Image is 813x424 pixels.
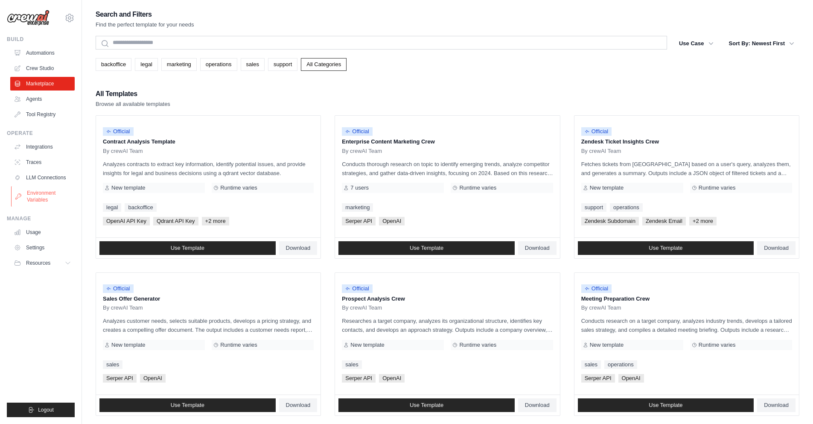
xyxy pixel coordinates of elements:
span: Runtime varies [220,184,257,191]
span: Official [342,284,373,293]
a: Agents [10,92,75,106]
span: Use Template [410,245,443,251]
a: backoffice [125,203,156,212]
span: Download [525,402,550,409]
a: marketing [342,203,373,212]
span: Zendesk Subdomain [581,217,639,225]
a: Environment Variables [11,186,76,207]
p: Meeting Preparation Crew [581,295,792,303]
h2: All Templates [96,88,170,100]
a: Use Template [338,398,515,412]
a: marketing [161,58,197,71]
span: Download [286,402,311,409]
a: Tool Registry [10,108,75,121]
div: Build [7,36,75,43]
a: operations [610,203,643,212]
a: sales [581,360,601,369]
a: legal [135,58,157,71]
h2: Search and Filters [96,9,194,20]
span: New template [590,342,624,348]
a: support [268,58,297,71]
a: Integrations [10,140,75,154]
p: Analyzes contracts to extract key information, identify potential issues, and provide insights fo... [103,160,314,178]
span: OpenAI [618,374,644,383]
a: Use Template [99,241,276,255]
p: Conducts research on a target company, analyzes industry trends, develops a tailored sales strate... [581,316,792,334]
p: Prospect Analysis Crew [342,295,553,303]
p: Enterprise Content Marketing Crew [342,137,553,146]
a: sales [342,360,361,369]
span: New template [111,184,145,191]
span: Use Template [171,402,204,409]
div: Operate [7,130,75,137]
img: Logo [7,10,50,26]
a: Download [757,398,796,412]
p: Fetches tickets from [GEOGRAPHIC_DATA] based on a user's query, analyzes them, and generates a su... [581,160,792,178]
a: Use Template [578,398,754,412]
span: Use Template [171,245,204,251]
span: Official [342,127,373,136]
span: New template [350,342,384,348]
a: Usage [10,225,75,239]
a: operations [604,360,637,369]
span: OpenAI [379,374,405,383]
span: OpenAI [140,374,166,383]
a: sales [103,360,122,369]
button: Sort By: Newest First [724,36,799,51]
a: operations [200,58,237,71]
a: backoffice [96,58,131,71]
span: Use Template [410,402,443,409]
p: Analyzes customer needs, selects suitable products, develops a pricing strategy, and creates a co... [103,316,314,334]
button: Resources [10,256,75,270]
span: 7 users [350,184,369,191]
span: By crewAI Team [342,148,382,155]
span: Logout [38,406,54,413]
span: Serper API [103,374,137,383]
a: Use Template [578,241,754,255]
span: Resources [26,260,50,266]
span: Zendesk Email [642,217,686,225]
p: Zendesk Ticket Insights Crew [581,137,792,146]
button: Use Case [674,36,719,51]
a: Traces [10,155,75,169]
span: +2 more [689,217,717,225]
span: Official [103,127,134,136]
span: Official [581,127,612,136]
span: Serper API [581,374,615,383]
span: Download [286,245,311,251]
a: Automations [10,46,75,60]
a: Use Template [99,398,276,412]
p: Browse all available templates [96,100,170,108]
span: Official [103,284,134,293]
span: By crewAI Team [103,148,143,155]
a: support [581,203,606,212]
a: LLM Connections [10,171,75,184]
span: Serper API [342,374,376,383]
span: Runtime varies [459,184,496,191]
a: All Categories [301,58,347,71]
p: Contract Analysis Template [103,137,314,146]
a: Download [518,398,557,412]
span: Download [525,245,550,251]
a: Settings [10,241,75,254]
button: Logout [7,403,75,417]
span: Download [764,245,789,251]
a: legal [103,203,121,212]
span: Official [581,284,612,293]
span: Runtime varies [220,342,257,348]
span: OpenAI [379,217,405,225]
a: Crew Studio [10,61,75,75]
a: Download [518,241,557,255]
p: Conducts thorough research on topic to identify emerging trends, analyze competitor strategies, a... [342,160,553,178]
span: By crewAI Team [581,148,621,155]
a: Download [279,241,318,255]
p: Find the perfect template for your needs [96,20,194,29]
span: Use Template [649,402,682,409]
span: Runtime varies [459,342,496,348]
a: Download [757,241,796,255]
span: Download [764,402,789,409]
a: Marketplace [10,77,75,91]
span: By crewAI Team [342,304,382,311]
a: Use Template [338,241,515,255]
span: Use Template [649,245,682,251]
